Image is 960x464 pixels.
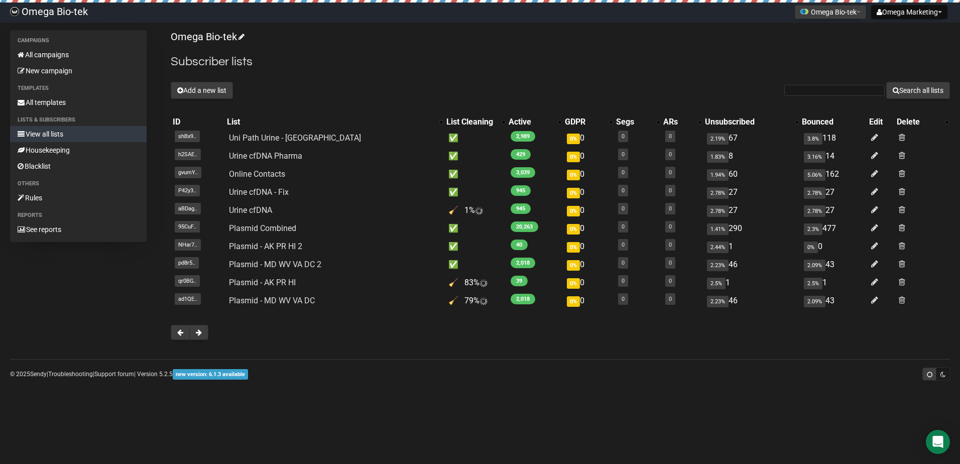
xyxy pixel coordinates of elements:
div: List [227,117,434,127]
span: 0% [567,152,580,162]
td: 14 [800,147,868,165]
span: qr0BG.. [175,275,200,287]
span: new version: 6.1.3 available [173,369,248,380]
td: ✅ [444,129,507,147]
a: Troubleshooting [48,371,93,378]
span: 2.78% [707,187,729,199]
span: 945 [511,185,531,196]
a: Uni Path Urine - [GEOGRAPHIC_DATA] [229,133,361,143]
td: 0 [800,238,868,256]
span: 3.16% [804,151,825,163]
a: See reports [10,221,147,238]
td: 0 [563,201,614,219]
span: NHar7.. [175,239,201,251]
a: new version: 6.1.3 available [173,371,248,378]
td: ✅ [444,147,507,165]
td: 🧹 83% [444,274,507,292]
span: shBx9.. [175,131,200,142]
span: 1.41% [707,223,729,235]
td: 1 [703,238,800,256]
a: New campaign [10,63,147,79]
div: Active [509,117,552,127]
a: All templates [10,94,147,110]
span: 0% [567,134,580,144]
a: 0 [622,205,625,212]
a: Rules [10,190,147,206]
a: Urine cfDNA [229,205,272,215]
td: 27 [703,201,800,219]
span: 0% [567,188,580,198]
span: h2SAE.. [175,149,201,160]
td: 46 [703,292,800,310]
button: Omega Bio-tek [795,5,866,19]
td: 118 [800,129,868,147]
img: 1701ad020795bef423df3e17313bb685 [10,7,19,16]
span: 2.5% [804,278,822,289]
a: Plasmid - MD WV VA DC 2 [229,260,321,269]
img: loader.gif [479,279,488,287]
div: Unsubscribed [705,117,790,127]
div: Open Intercom Messenger [926,430,950,454]
span: 2.5% [707,278,726,289]
td: 0 [563,165,614,183]
a: Plasmid - MD WV VA DC [229,296,315,305]
span: ad1QE.. [175,293,201,305]
span: 2.78% [707,205,729,217]
span: 945 [511,203,531,214]
li: Campaigns [10,35,147,47]
th: List: No sort applied, activate to apply an ascending sort [225,115,444,129]
a: 0 [669,133,672,140]
span: 3.8% [804,133,822,145]
a: Sendy [30,371,47,378]
div: GDPR [565,117,604,127]
td: 290 [703,219,800,238]
td: 0 [563,147,614,165]
td: 27 [703,183,800,201]
td: 1 [703,274,800,292]
td: 27 [800,183,868,201]
td: 0 [563,292,614,310]
th: Unsubscribed: No sort applied, activate to apply an ascending sort [703,115,800,129]
span: 95CuF.. [175,221,200,233]
td: 0 [563,238,614,256]
img: favicons [800,8,808,16]
span: 2.09% [804,296,825,307]
button: Omega Marketing [871,5,947,19]
span: 3,039 [511,167,535,178]
a: 0 [669,296,672,302]
td: 0 [563,256,614,274]
span: 0% [567,296,580,307]
li: Others [10,178,147,190]
span: 2,018 [511,258,535,268]
li: Templates [10,82,147,94]
td: 43 [800,292,868,310]
button: Add a new list [171,82,233,99]
span: 1.83% [707,151,729,163]
a: 0 [669,260,672,266]
a: Urine cfDNA - Fix [229,187,289,197]
td: 0 [563,183,614,201]
span: aBDag.. [175,203,201,214]
th: Segs: No sort applied, activate to apply an ascending sort [614,115,661,129]
a: Housekeeping [10,142,147,158]
span: gvumY.. [175,167,201,178]
a: 0 [622,151,625,158]
span: 0% [567,206,580,216]
a: 0 [622,260,625,266]
td: 8 [703,147,800,165]
td: 46 [703,256,800,274]
a: 0 [669,242,672,248]
img: loader.gif [479,297,488,305]
img: loader.gif [475,207,483,215]
a: 0 [622,187,625,194]
td: 162 [800,165,868,183]
th: Edit: No sort applied, sorting is disabled [867,115,895,129]
p: © 2025 | | | Version 5.2.5 [10,369,248,380]
td: 1 [800,274,868,292]
span: 1.94% [707,169,729,181]
span: 0% [804,242,818,253]
li: Lists & subscribers [10,114,147,126]
td: 27 [800,201,868,219]
span: 5.06% [804,169,825,181]
div: Segs [616,117,651,127]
